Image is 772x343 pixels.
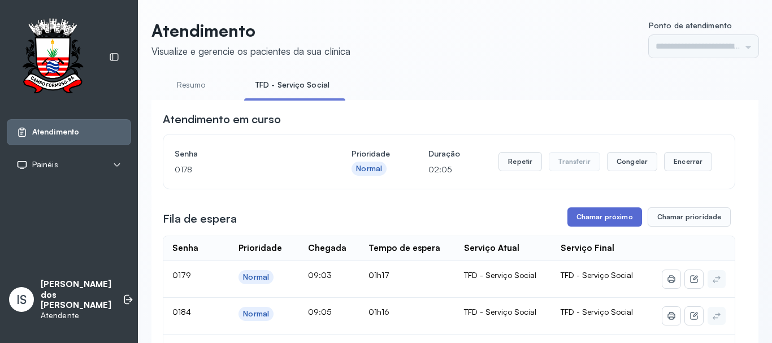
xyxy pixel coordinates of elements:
[238,243,282,254] div: Prioridade
[498,152,542,171] button: Repetir
[368,243,440,254] div: Tempo de espera
[567,207,642,227] button: Chamar próximo
[464,270,543,280] div: TFD - Serviço Social
[151,45,350,57] div: Visualize e gerencie os pacientes da sua clínica
[12,18,93,97] img: Logotipo do estabelecimento
[561,243,614,254] div: Serviço Final
[607,152,657,171] button: Congelar
[172,307,191,316] span: 0184
[549,152,600,171] button: Transferir
[648,207,731,227] button: Chamar prioridade
[352,146,390,162] h4: Prioridade
[32,127,79,137] span: Atendimento
[464,307,543,317] div: TFD - Serviço Social
[649,20,732,30] span: Ponto de atendimento
[163,111,281,127] h3: Atendimento em curso
[175,162,313,177] p: 0178
[428,146,460,162] h4: Duração
[172,270,191,280] span: 0179
[243,309,269,319] div: Normal
[16,127,122,138] a: Atendimento
[175,146,313,162] h4: Senha
[151,76,231,94] a: Resumo
[428,162,460,177] p: 02:05
[368,307,389,316] span: 01h16
[32,160,58,170] span: Painéis
[163,211,237,227] h3: Fila de espera
[151,20,350,41] p: Atendimento
[308,270,332,280] span: 09:03
[308,243,346,254] div: Chegada
[368,270,389,280] span: 01h17
[561,307,633,316] span: TFD - Serviço Social
[243,272,269,282] div: Normal
[41,279,111,311] p: [PERSON_NAME] dos [PERSON_NAME]
[16,292,27,307] span: IS
[244,76,341,94] a: TFD - Serviço Social
[356,164,382,173] div: Normal
[664,152,712,171] button: Encerrar
[561,270,633,280] span: TFD - Serviço Social
[172,243,198,254] div: Senha
[41,311,111,320] p: Atendente
[308,307,331,316] span: 09:05
[464,243,519,254] div: Serviço Atual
